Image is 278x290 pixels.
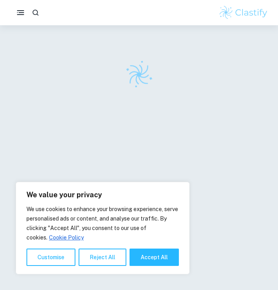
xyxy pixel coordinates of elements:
[49,234,84,241] a: Cookie Policy
[120,56,158,94] img: Clastify logo
[26,249,75,266] button: Customise
[130,249,179,266] button: Accept All
[26,204,179,242] p: We use cookies to enhance your browsing experience, serve personalised ads or content, and analys...
[26,190,179,200] p: We value your privacy
[218,5,269,21] img: Clastify logo
[79,249,126,266] button: Reject All
[16,182,190,274] div: We value your privacy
